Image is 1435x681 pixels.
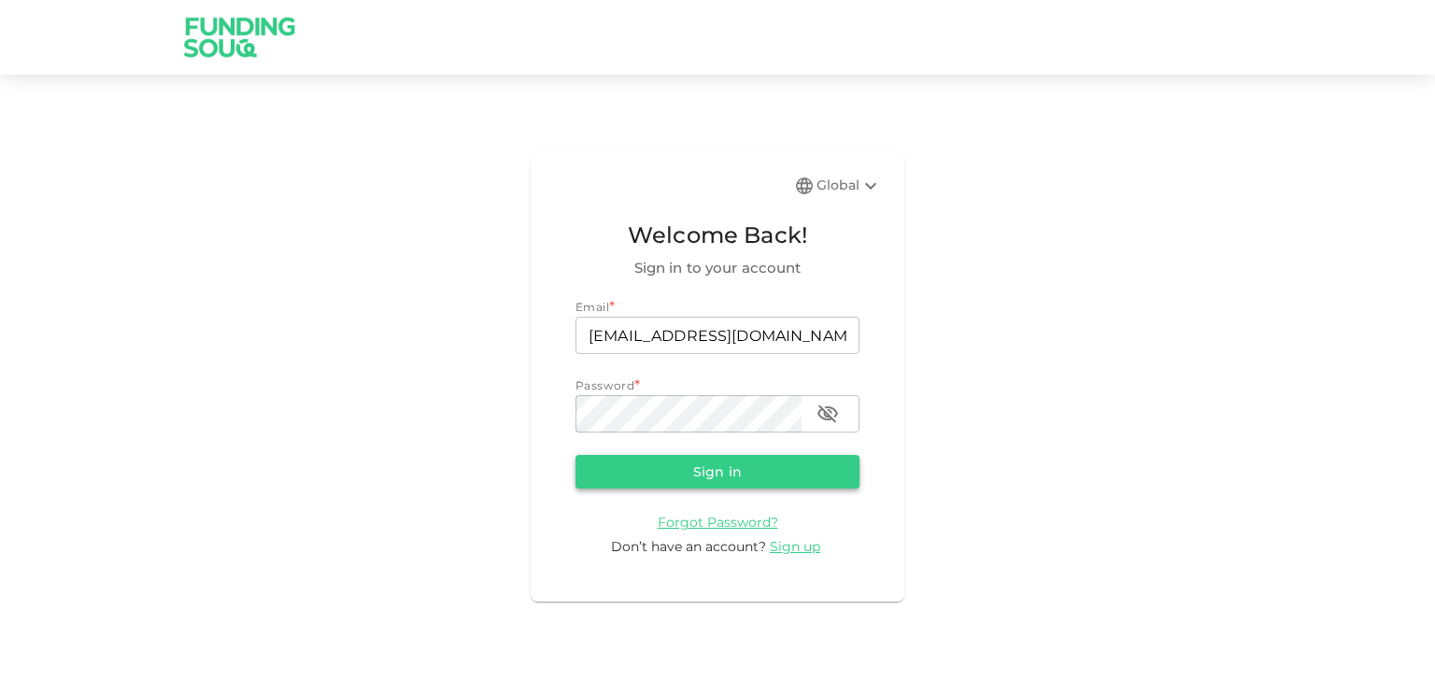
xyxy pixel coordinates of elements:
span: Sign in to your account [575,257,860,279]
span: Welcome Back! [575,218,860,253]
span: Forgot Password? [658,514,778,531]
button: Sign in [575,455,860,489]
input: password [575,395,802,433]
input: email [575,317,860,354]
div: Global [817,175,882,197]
span: Email [575,300,609,314]
span: Password [575,378,634,392]
a: Forgot Password? [658,513,778,531]
span: Don’t have an account? [611,538,766,555]
span: Sign up [770,538,820,555]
